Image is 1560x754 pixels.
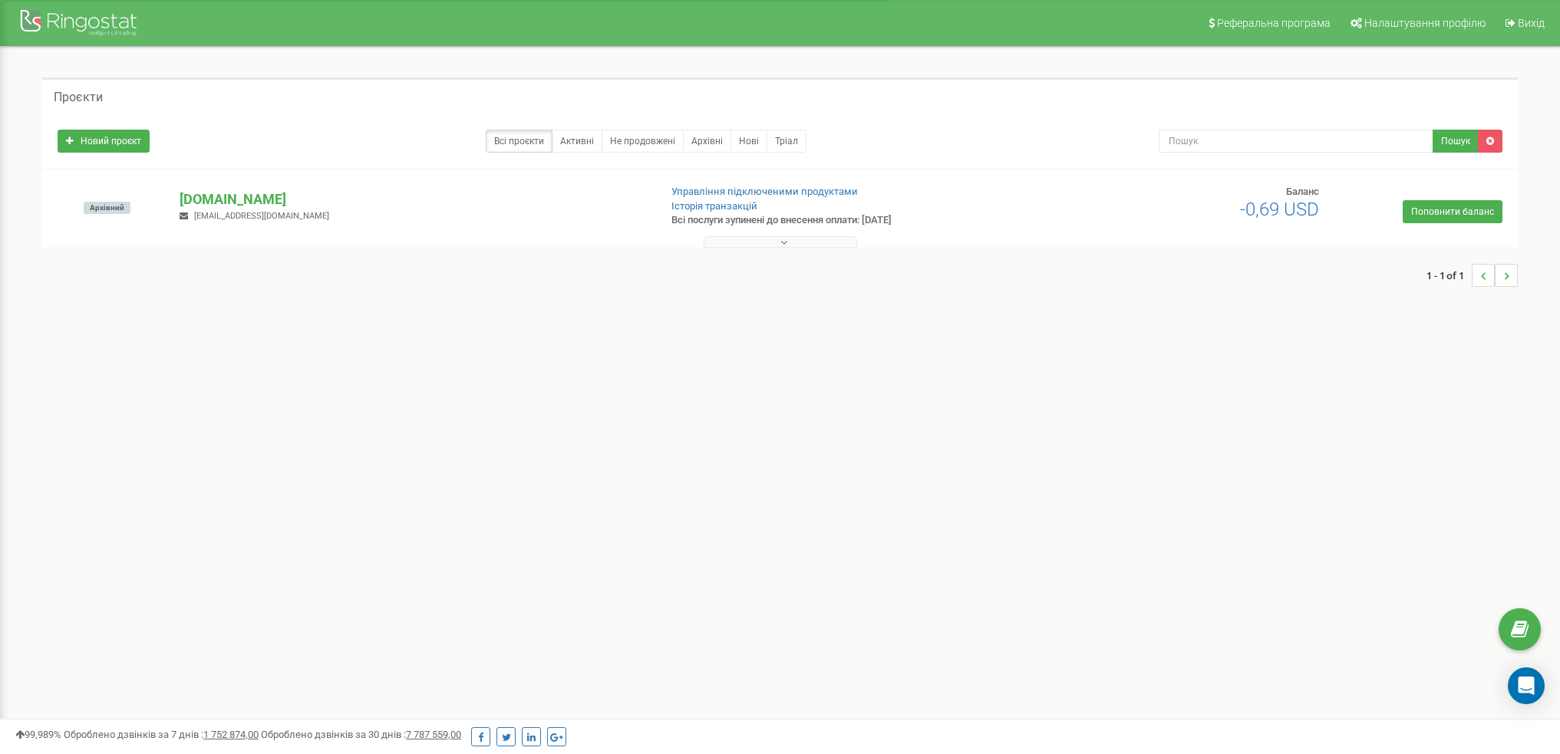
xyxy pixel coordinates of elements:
span: Оброблено дзвінків за 7 днів : [64,729,259,740]
a: Не продовжені [602,130,684,153]
span: Архівний [84,202,130,214]
span: Оброблено дзвінків за 30 днів : [261,729,461,740]
a: Тріал [767,130,806,153]
a: Новий проєкт [58,130,150,153]
a: Управління підключеними продуктами [671,186,858,197]
span: [EMAIL_ADDRESS][DOMAIN_NAME] [194,211,329,221]
a: Нові [731,130,767,153]
span: Налаштування профілю [1364,17,1486,29]
u: 1 752 874,00 [203,729,259,740]
span: 99,989% [15,729,61,740]
u: 7 787 559,00 [406,729,461,740]
input: Пошук [1159,130,1433,153]
button: Пошук [1433,130,1479,153]
span: Баланс [1286,186,1319,197]
span: 1 - 1 of 1 [1426,264,1472,287]
a: Всі проєкти [486,130,552,153]
a: Активні [552,130,602,153]
span: Вихід [1518,17,1545,29]
p: [DOMAIN_NAME] [180,189,646,209]
a: Архівні [683,130,731,153]
div: Open Intercom Messenger [1508,667,1545,704]
nav: ... [1426,249,1518,302]
a: Поповнити баланс [1403,200,1502,223]
p: Всі послуги зупинені до внесення оплати: [DATE] [671,213,1015,228]
span: -0,69 USD [1240,199,1319,220]
a: Історія транзакцій [671,200,757,212]
span: Реферальна програма [1217,17,1331,29]
h5: Проєкти [54,91,103,104]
